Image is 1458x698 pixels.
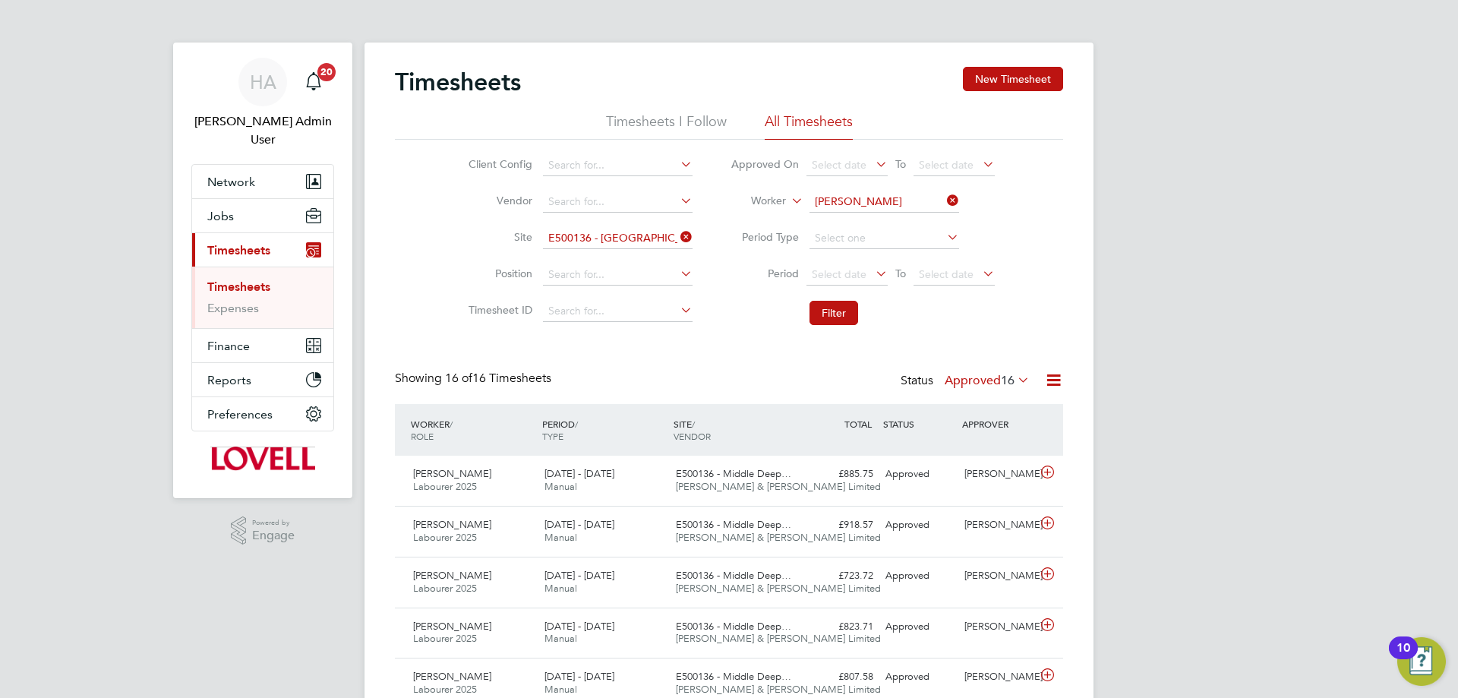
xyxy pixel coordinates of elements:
[958,614,1037,640] div: [PERSON_NAME]
[543,155,693,176] input: Search for...
[407,410,538,450] div: WORKER
[543,301,693,322] input: Search for...
[173,43,352,498] nav: Main navigation
[445,371,472,386] span: 16 of
[544,582,577,595] span: Manual
[1397,637,1446,686] button: Open Resource Center, 10 new notifications
[207,280,270,294] a: Timesheets
[670,410,801,450] div: SITE
[676,518,791,531] span: E500136 - Middle Deep…
[413,518,491,531] span: [PERSON_NAME]
[207,243,270,257] span: Timesheets
[879,564,958,589] div: Approved
[676,683,881,696] span: [PERSON_NAME] & [PERSON_NAME] Limited
[800,614,879,640] div: £823.71
[231,516,295,545] a: Powered byEngage
[445,371,551,386] span: 16 Timesheets
[544,518,614,531] span: [DATE] - [DATE]
[1396,648,1410,668] div: 10
[800,462,879,487] div: £885.75
[207,209,234,223] span: Jobs
[676,569,791,582] span: E500136 - Middle Deep…
[464,194,532,207] label: Vendor
[250,72,276,92] span: HA
[464,303,532,317] label: Timesheet ID
[413,531,477,544] span: Labourer 2025
[544,480,577,493] span: Manual
[252,516,295,529] span: Powered by
[192,397,333,431] button: Preferences
[676,531,881,544] span: [PERSON_NAME] & [PERSON_NAME] Limited
[191,447,334,471] a: Go to home page
[413,670,491,683] span: [PERSON_NAME]
[413,480,477,493] span: Labourer 2025
[891,264,910,283] span: To
[800,665,879,690] div: £807.58
[413,569,491,582] span: [PERSON_NAME]
[919,267,974,281] span: Select date
[192,267,333,328] div: Timesheets
[413,582,477,595] span: Labourer 2025
[692,418,695,430] span: /
[731,157,799,171] label: Approved On
[879,513,958,538] div: Approved
[413,620,491,633] span: [PERSON_NAME]
[544,683,577,696] span: Manual
[192,165,333,198] button: Network
[718,194,786,209] label: Worker
[676,467,791,480] span: E500136 - Middle Deep…
[207,407,273,422] span: Preferences
[543,264,693,286] input: Search for...
[676,480,881,493] span: [PERSON_NAME] & [PERSON_NAME] Limited
[879,410,958,437] div: STATUS
[543,191,693,213] input: Search for...
[413,683,477,696] span: Labourer 2025
[958,513,1037,538] div: [PERSON_NAME]
[731,267,799,280] label: Period
[879,665,958,690] div: Approved
[676,670,791,683] span: E500136 - Middle Deep…
[544,670,614,683] span: [DATE] - [DATE]
[413,467,491,480] span: [PERSON_NAME]
[812,158,866,172] span: Select date
[192,329,333,362] button: Finance
[809,191,959,213] input: Search for...
[411,430,434,442] span: ROLE
[192,363,333,396] button: Reports
[919,158,974,172] span: Select date
[958,462,1037,487] div: [PERSON_NAME]
[192,233,333,267] button: Timesheets
[544,467,614,480] span: [DATE] - [DATE]
[800,564,879,589] div: £723.72
[544,632,577,645] span: Manual
[542,430,563,442] span: TYPE
[606,112,727,140] li: Timesheets I Follow
[575,418,578,430] span: /
[395,67,521,97] h2: Timesheets
[544,620,614,633] span: [DATE] - [DATE]
[544,569,614,582] span: [DATE] - [DATE]
[192,199,333,232] button: Jobs
[298,58,329,106] a: 20
[544,531,577,544] span: Manual
[891,154,910,174] span: To
[809,228,959,249] input: Select one
[395,371,554,387] div: Showing
[252,529,295,542] span: Engage
[958,410,1037,437] div: APPROVER
[674,430,711,442] span: VENDOR
[207,175,255,189] span: Network
[317,63,336,81] span: 20
[958,665,1037,690] div: [PERSON_NAME]
[809,301,858,325] button: Filter
[464,267,532,280] label: Position
[800,513,879,538] div: £918.57
[1001,373,1015,388] span: 16
[191,58,334,149] a: HA[PERSON_NAME] Admin User
[963,67,1063,91] button: New Timesheet
[464,157,532,171] label: Client Config
[945,373,1030,388] label: Approved
[765,112,853,140] li: All Timesheets
[731,230,799,244] label: Period Type
[450,418,453,430] span: /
